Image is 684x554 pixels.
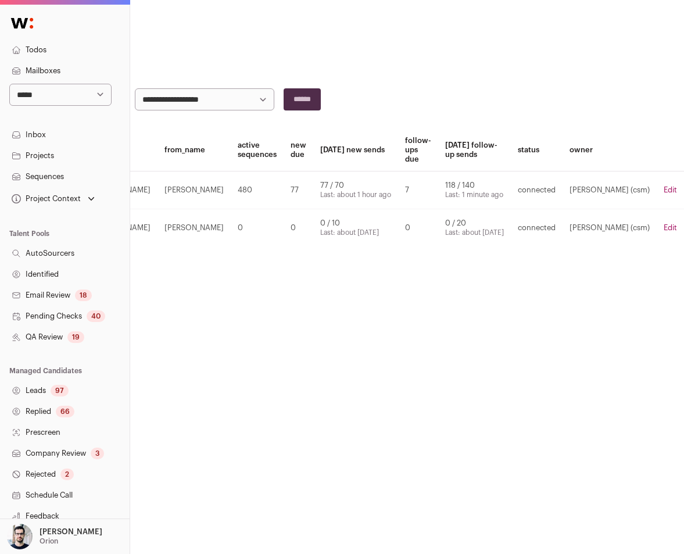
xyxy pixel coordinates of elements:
[511,171,563,209] td: connected
[563,209,657,247] td: [PERSON_NAME] (csm)
[231,129,284,171] th: active sequences
[157,209,231,247] td: [PERSON_NAME]
[91,448,104,459] div: 3
[9,191,97,207] button: Open dropdown
[563,171,657,209] td: [PERSON_NAME] (csm)
[75,289,92,301] div: 18
[40,527,102,537] p: [PERSON_NAME]
[398,209,438,247] td: 0
[664,186,677,194] a: Edit
[445,190,504,199] div: Last: 1 minute ago
[445,228,504,237] div: Last: about [DATE]
[313,209,398,247] td: 0 / 10
[398,129,438,171] th: follow-ups due
[438,209,511,247] td: 0 / 20
[511,209,563,247] td: connected
[438,129,511,171] th: [DATE] follow-up sends
[284,129,313,171] th: new due
[5,524,105,549] button: Open dropdown
[60,469,74,480] div: 2
[157,171,231,209] td: [PERSON_NAME]
[9,194,81,203] div: Project Context
[231,209,284,247] td: 0
[511,129,563,171] th: status
[231,171,284,209] td: 480
[7,524,33,549] img: 10051957-medium_jpg
[51,385,69,396] div: 97
[284,209,313,247] td: 0
[56,406,74,417] div: 66
[67,331,84,343] div: 19
[563,129,657,171] th: owner
[320,228,391,237] div: Last: about [DATE]
[284,171,313,209] td: 77
[5,12,40,35] img: Wellfound
[398,171,438,209] td: 7
[313,171,398,209] td: 77 / 70
[320,190,391,199] div: Last: about 1 hour ago
[157,129,231,171] th: from_name
[438,171,511,209] td: 118 / 140
[313,129,398,171] th: [DATE] new sends
[87,310,105,322] div: 40
[664,224,677,231] a: Edit
[40,537,58,546] p: Orion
